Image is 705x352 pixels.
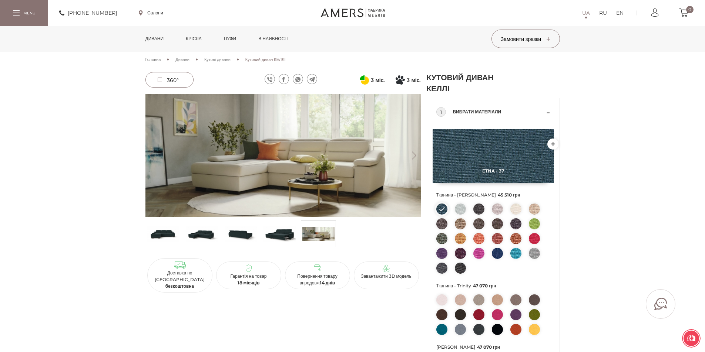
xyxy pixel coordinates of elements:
a: EN [616,8,624,17]
img: s_ [302,223,335,245]
span: 0 [686,6,694,13]
span: Дивани [175,57,189,62]
a: viber [265,74,275,84]
span: Тканина - [PERSON_NAME] [436,190,550,200]
a: 360° [145,72,194,88]
a: Дивани [140,26,169,52]
span: Кутові дивани [204,57,231,62]
a: Кутові дивани [204,56,231,63]
h1: Кутовий диван КЕЛЛІ [427,72,512,94]
span: Тканина - Trinity [436,281,550,291]
p: Завантажити 3D модель [357,273,416,280]
span: 3 міс. [407,76,420,85]
a: в наявності [253,26,294,52]
img: Кутовий диван КЕЛЛІ s-3 [263,223,296,245]
a: RU [599,8,607,17]
img: Кутовий диван КЕЛЛІ s-0 [147,223,179,245]
span: 45 510 грн [498,192,520,198]
span: Замовити зразки [501,36,550,42]
b: 18 місяців [238,280,260,286]
button: Previous [145,151,158,160]
svg: Покупка частинами від Монобанку [396,75,405,85]
a: Дивани [175,56,189,63]
a: Головна [145,56,161,63]
img: Кутовий диван КЕЛЛІ s-1 [186,223,218,245]
span: 360° [167,77,179,83]
b: безкоштовна [165,283,194,289]
p: Доставка по [GEOGRAPHIC_DATA] [150,270,209,290]
a: facebook [279,74,289,84]
b: 14 днів [320,280,335,286]
div: 1 [436,107,446,117]
svg: Оплата частинами від ПриватБанку [360,75,369,85]
a: telegram [307,74,317,84]
span: 47 070 грн [477,344,500,350]
span: [PERSON_NAME] [436,342,550,352]
span: Вибрати матеріали [453,107,545,116]
img: Кутовий диван КЕЛЛІ s-2 [225,223,257,245]
a: Крісла [180,26,207,52]
a: Салони [139,10,163,16]
a: [PHONE_NUMBER] [59,8,117,17]
img: Etna - 37 [433,129,554,183]
p: Гарантія на товар [219,273,278,286]
span: Головна [145,57,161,62]
button: Замовити зразки [491,30,560,48]
p: Повернення товару впродовж [288,273,347,286]
span: Etna - 37 [433,168,554,174]
button: Next [408,151,421,160]
a: UA [582,8,590,17]
a: whatsapp [293,74,303,84]
span: 3 міс. [371,76,385,85]
span: 47 070 грн [473,283,496,288]
a: Пуфи [218,26,242,52]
